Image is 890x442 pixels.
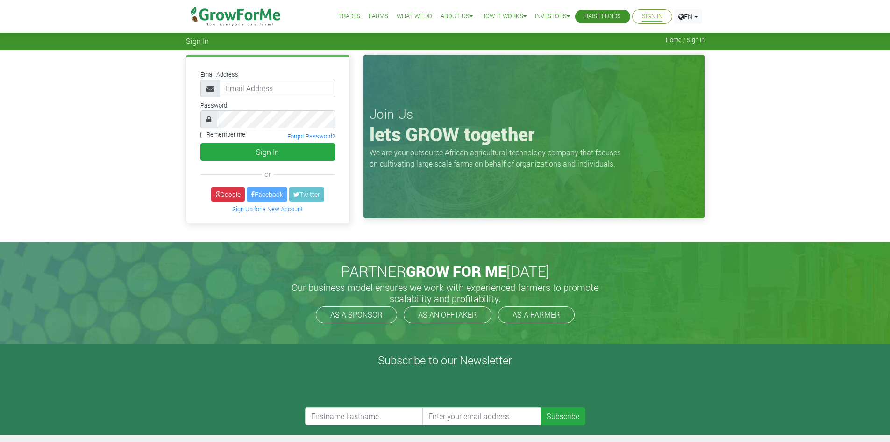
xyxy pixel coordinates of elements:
[200,70,240,79] label: Email Address:
[211,187,245,202] a: Google
[316,306,397,323] a: AS A SPONSOR
[422,407,541,425] input: Enter your email address
[200,168,335,180] div: or
[12,354,878,367] h4: Subscribe to our Newsletter
[369,12,388,22] a: Farms
[200,101,228,110] label: Password:
[200,143,335,161] button: Sign In
[535,12,570,22] a: Investors
[584,12,621,22] a: Raise Funds
[190,262,701,280] h2: PARTNER [DATE]
[220,80,335,97] input: Email Address
[370,123,698,145] h1: lets GROW together
[498,306,575,323] a: AS A FARMER
[305,407,424,425] input: Firstname Lastname
[370,106,698,122] h3: Join Us
[232,205,303,213] a: Sign Up for a New Account
[406,261,506,281] span: GROW FOR ME
[404,306,491,323] a: AS AN OFFTAKER
[200,130,245,139] label: Remember me
[642,12,662,22] a: Sign In
[397,12,432,22] a: What We Do
[186,36,209,45] span: Sign In
[338,12,360,22] a: Trades
[282,282,609,304] h5: Our business model ensures we work with experienced farmers to promote scalability and profitabil...
[200,132,206,138] input: Remember me
[666,36,705,43] span: Home / Sign In
[370,147,627,169] p: We are your outsource African agricultural technology company that focuses on cultivating large s...
[674,9,702,24] a: EN
[305,371,447,407] iframe: reCAPTCHA
[541,407,585,425] button: Subscribe
[441,12,473,22] a: About Us
[481,12,527,22] a: How it Works
[287,132,335,140] a: Forgot Password?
